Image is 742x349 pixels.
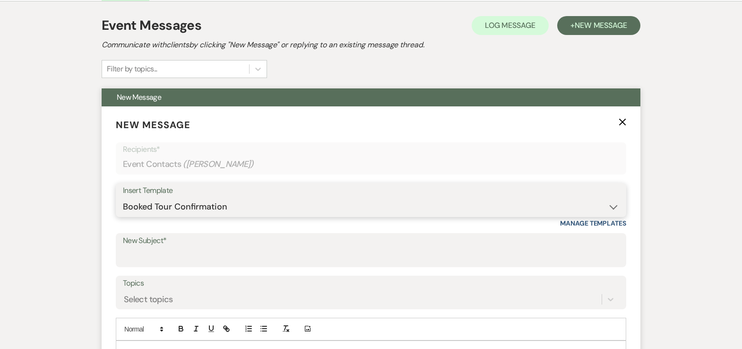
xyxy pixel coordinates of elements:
div: Select topics [124,293,173,305]
span: Log Message [485,20,535,30]
span: New Message [575,20,627,30]
p: Recipients* [123,143,619,156]
h1: Event Messages [102,16,201,35]
h2: Communicate with clients by clicking "New Message" or replying to an existing message thread. [102,39,640,51]
div: Event Contacts [123,155,619,174]
label: Topics [123,277,619,290]
a: Manage Templates [560,219,626,227]
button: +New Message [557,16,640,35]
span: New Message [117,92,161,102]
button: Log Message [472,16,549,35]
span: New Message [116,119,190,131]
div: Filter by topics... [107,63,157,75]
span: ( [PERSON_NAME] ) [183,158,254,171]
div: Insert Template [123,184,619,198]
label: New Subject* [123,234,619,248]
